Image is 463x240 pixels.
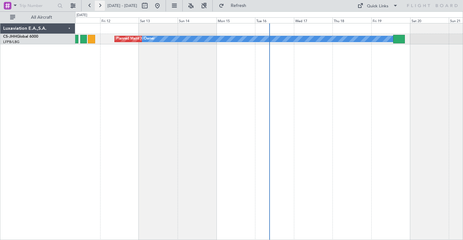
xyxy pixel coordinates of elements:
input: Trip Number [19,1,56,10]
div: Mon 15 [216,17,255,23]
span: [DATE] - [DATE] [107,3,137,9]
div: Quick Links [367,3,388,9]
span: Refresh [225,3,252,8]
button: Refresh [216,1,254,11]
div: Tue 16 [255,17,294,23]
div: Wed 17 [294,17,333,23]
span: CS-JHH [3,35,17,39]
div: Sat 20 [410,17,449,23]
div: [DATE] [76,13,87,18]
div: Planned Maint [GEOGRAPHIC_DATA] ([GEOGRAPHIC_DATA]) [116,34,216,44]
div: Fri 12 [100,17,139,23]
button: Quick Links [354,1,401,11]
div: Thu 18 [332,17,371,23]
span: All Aircraft [16,15,67,20]
div: Thu 11 [61,17,100,23]
div: Sun 14 [178,17,216,23]
a: CS-JHHGlobal 6000 [3,35,38,39]
button: All Aircraft [7,12,69,22]
div: Fri 19 [371,17,410,23]
div: Owner [144,34,155,44]
div: Sat 13 [139,17,178,23]
a: LFPB/LBG [3,40,20,44]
